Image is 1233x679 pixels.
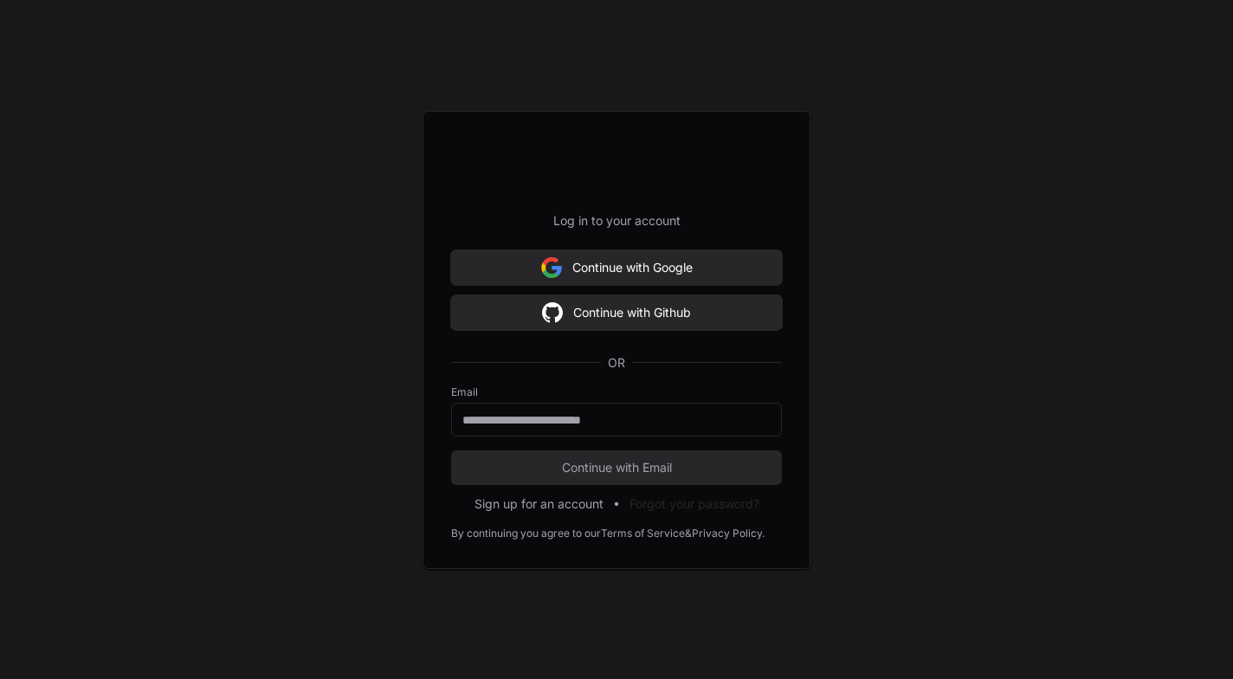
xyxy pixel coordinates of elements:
[451,212,782,230] p: Log in to your account
[451,250,782,285] button: Continue with Google
[451,527,601,540] div: By continuing you agree to our
[601,354,632,372] span: OR
[451,385,782,399] label: Email
[451,459,782,476] span: Continue with Email
[451,295,782,330] button: Continue with Github
[692,527,765,540] a: Privacy Policy.
[474,495,604,513] button: Sign up for an account
[629,495,759,513] button: Forgot your password?
[685,527,692,540] div: &
[451,450,782,485] button: Continue with Email
[542,295,563,330] img: Sign in with google
[541,250,562,285] img: Sign in with google
[601,527,685,540] a: Terms of Service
